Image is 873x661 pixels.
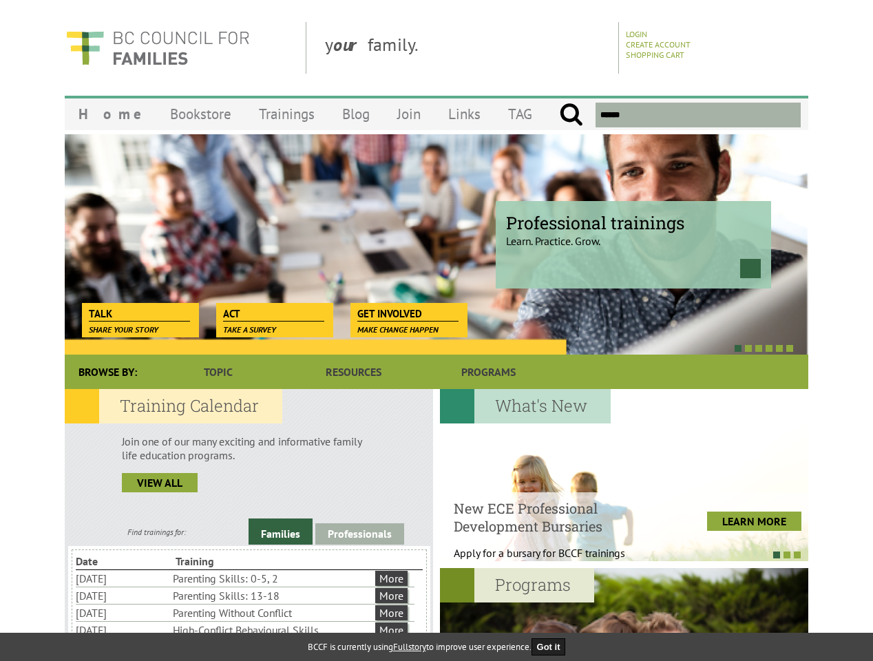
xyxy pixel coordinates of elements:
[151,355,286,389] a: Topic
[626,50,684,60] a: Shopping Cart
[532,638,566,655] button: Got it
[454,499,660,535] h4: New ECE Professional Development Bursaries
[375,588,408,603] a: More
[286,355,421,389] a: Resources
[76,553,173,569] li: Date
[76,605,170,621] li: [DATE]
[626,29,647,39] a: Login
[357,324,439,335] span: Make change happen
[89,324,158,335] span: Share your story
[65,22,251,74] img: BC Council for FAMILIES
[82,303,197,322] a: Talk Share your story
[393,641,426,653] a: Fullstory
[421,355,556,389] a: Programs
[173,605,372,621] li: Parenting Without Conflict
[454,546,660,574] p: Apply for a bursary for BCCF trainings West...
[223,324,276,335] span: Take a survey
[494,98,546,130] a: TAG
[65,527,249,537] div: Find trainings for:
[76,570,170,587] li: [DATE]
[350,303,465,322] a: Get Involved Make change happen
[506,211,761,234] span: Professional trainings
[216,303,331,322] a: Act Take a survey
[76,587,170,604] li: [DATE]
[314,22,619,74] div: y family.
[315,523,404,545] a: Professionals
[383,98,434,130] a: Join
[173,587,372,604] li: Parenting Skills: 13-18
[626,39,691,50] a: Create Account
[122,473,198,492] a: view all
[328,98,383,130] a: Blog
[249,518,313,545] a: Families
[156,98,245,130] a: Bookstore
[333,33,368,56] strong: our
[173,622,372,638] li: High-Conflict Behavioural Skills
[173,570,372,587] li: Parenting Skills: 0-5, 2
[245,98,328,130] a: Trainings
[559,103,583,127] input: Submit
[76,622,170,638] li: [DATE]
[65,355,151,389] div: Browse By:
[375,622,408,638] a: More
[375,605,408,620] a: More
[176,553,273,569] li: Training
[440,389,611,423] h2: What's New
[434,98,494,130] a: Links
[223,306,324,322] span: Act
[357,306,459,322] span: Get Involved
[65,389,282,423] h2: Training Calendar
[122,434,376,462] p: Join one of our many exciting and informative family life education programs.
[375,571,408,586] a: More
[506,222,761,248] p: Learn. Practice. Grow.
[707,512,801,531] a: LEARN MORE
[89,306,190,322] span: Talk
[440,568,594,602] h2: Programs
[65,98,156,130] a: Home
